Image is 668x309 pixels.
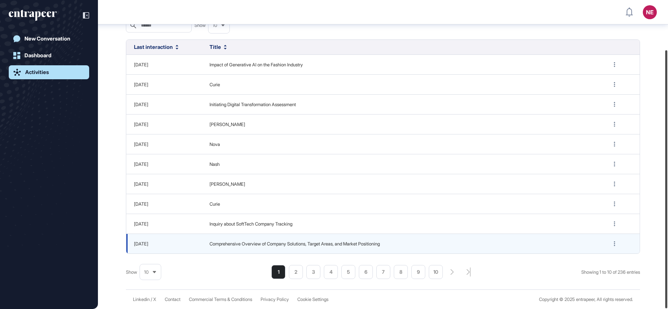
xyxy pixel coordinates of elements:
[24,52,51,59] div: Dashboard
[209,201,595,208] span: Curie
[9,32,89,46] a: New Conversation
[134,43,178,51] button: Last interaction
[134,122,148,127] span: [DATE]
[134,62,148,67] span: [DATE]
[209,43,221,51] span: Title
[134,82,148,87] span: [DATE]
[209,121,595,128] span: [PERSON_NAME]
[376,265,390,279] li: 7
[467,267,471,277] div: search-pagination-last-page-button
[209,181,595,188] span: [PERSON_NAME]
[209,43,227,51] button: Title
[134,102,148,107] span: [DATE]
[24,36,70,42] div: New Conversation
[289,265,303,279] li: 2
[134,221,148,227] span: [DATE]
[25,69,49,75] div: Activities
[297,297,328,302] a: Cookie Settings
[209,101,595,108] span: Initiating Digital Transformation Assessment
[581,269,640,276] div: Showing 1 to 10 of 236 entries
[359,265,373,279] li: 6
[153,297,156,302] a: X
[213,23,217,28] span: 10
[209,61,595,68] span: Impact of Generative AI on the Fashion Industry
[9,49,89,62] a: Dashboard
[324,265,338,279] li: 4
[134,161,148,167] span: [DATE]
[134,241,148,247] span: [DATE]
[134,201,148,207] span: [DATE]
[151,297,152,302] span: /
[126,269,137,276] span: Show
[643,5,657,19] button: NE
[189,297,252,302] a: Commercial Terms & Conditions
[271,265,285,279] li: 1
[429,265,443,279] li: 10
[9,65,89,79] a: Activities
[134,181,148,187] span: [DATE]
[9,10,57,21] div: entrapeer-logo
[194,22,206,29] span: Show
[134,141,148,147] span: [DATE]
[341,265,355,279] li: 5
[306,265,320,279] li: 3
[261,297,289,302] a: Privacy Policy
[411,265,425,279] li: 9
[144,270,149,275] span: 10
[450,269,454,275] div: search-pagination-next-button
[133,297,150,302] a: Linkedin
[539,297,633,302] div: Copyright © 2025 entrapeer, All rights reserved.
[209,141,595,148] span: Nova
[134,43,173,51] span: Last interaction
[209,81,595,88] span: Curie
[209,221,595,228] span: Inquiry about SoftTech Company Tracking
[209,241,595,248] span: Comprehensive Overview of Company Solutions, Target Areas, and Market Positioning
[209,161,595,168] span: Nash
[165,297,180,302] span: Contact
[394,265,408,279] li: 8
